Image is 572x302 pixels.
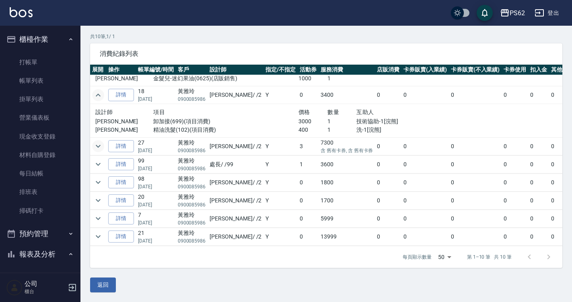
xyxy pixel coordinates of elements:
[136,173,176,191] td: 98
[208,86,263,104] td: [PERSON_NAME] / /2
[92,89,104,101] button: expand row
[136,192,176,209] td: 20
[176,86,208,104] td: 黃雅玲
[528,210,549,227] td: 0
[298,137,319,155] td: 3
[375,192,401,209] td: 0
[6,280,23,296] img: Person
[138,183,174,190] p: [DATE]
[401,192,449,209] td: 0
[401,210,449,227] td: 0
[319,210,375,227] td: 5999
[138,201,174,208] p: [DATE]
[449,155,502,173] td: 0
[153,126,298,134] p: 精油洗髮(102)(項目消費)
[108,194,134,207] a: 詳情
[449,137,502,155] td: 0
[178,201,206,208] p: 0900085986
[153,117,298,126] p: 卸加接(699)(項目消費)
[208,65,263,75] th: 設計師
[136,228,176,245] td: 21
[298,65,319,75] th: 活動券
[92,194,104,206] button: expand row
[263,155,298,173] td: Y
[375,65,401,75] th: 店販消費
[263,86,298,104] td: Y
[401,86,449,104] td: 0
[136,65,176,75] th: 帳單編號/時間
[92,176,104,188] button: expand row
[528,137,549,155] td: 0
[298,155,319,173] td: 1
[95,74,153,83] p: [PERSON_NAME]
[136,137,176,155] td: 27
[467,253,512,261] p: 第 1–10 筆 共 10 筆
[356,109,374,115] span: 互助人
[298,109,310,115] span: 價格
[327,109,339,115] span: 數量
[25,288,66,295] p: 櫃台
[449,192,502,209] td: 0
[327,74,356,83] p: 1
[178,165,206,172] p: 0900085986
[321,147,373,154] p: 含 舊有卡券, 含 舊有卡券
[510,8,525,18] div: PS62
[3,183,77,201] a: 排班表
[449,173,502,191] td: 0
[108,140,134,153] a: 詳情
[100,50,553,58] span: 消費紀錄列表
[3,164,77,183] a: 每日結帳
[263,65,298,75] th: 指定/不指定
[95,126,153,134] p: [PERSON_NAME]
[449,210,502,227] td: 0
[208,228,263,245] td: [PERSON_NAME] / /2
[3,90,77,108] a: 掛單列表
[319,173,375,191] td: 1800
[176,65,208,75] th: 客戶
[401,155,449,173] td: 0
[449,86,502,104] td: 0
[138,96,174,103] p: [DATE]
[3,53,77,71] a: 打帳單
[3,146,77,164] a: 材料自購登錄
[92,212,104,224] button: expand row
[319,228,375,245] td: 13999
[176,173,208,191] td: 黃雅玲
[298,173,319,191] td: 0
[90,33,562,40] p: 共 10 筆, 1 / 1
[502,210,528,227] td: 0
[3,244,77,265] button: 報表及分析
[298,210,319,227] td: 0
[319,137,375,155] td: 7300
[136,210,176,227] td: 7
[108,176,134,189] a: 詳情
[176,228,208,245] td: 黃雅玲
[528,65,549,75] th: 扣入金
[3,268,77,286] a: 報表目錄
[176,137,208,155] td: 黃雅玲
[531,6,562,20] button: 登出
[3,108,77,127] a: 營業儀表板
[319,65,375,75] th: 服務消費
[178,147,206,154] p: 0900085986
[319,192,375,209] td: 1700
[298,74,327,83] p: 1000
[178,183,206,190] p: 0900085986
[298,86,319,104] td: 0
[502,228,528,245] td: 0
[356,126,443,134] p: 洗-1[浣熊]
[208,137,263,155] td: [PERSON_NAME] / /2
[356,117,443,126] p: 技術協助-1[浣熊]
[208,173,263,191] td: [PERSON_NAME] / /2
[375,137,401,155] td: 0
[263,210,298,227] td: Y
[176,155,208,173] td: 黃雅玲
[138,219,174,226] p: [DATE]
[502,192,528,209] td: 0
[3,202,77,220] a: 掃碼打卡
[138,237,174,245] p: [DATE]
[502,173,528,191] td: 0
[263,192,298,209] td: Y
[208,155,263,173] td: 處長 / /99
[401,137,449,155] td: 0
